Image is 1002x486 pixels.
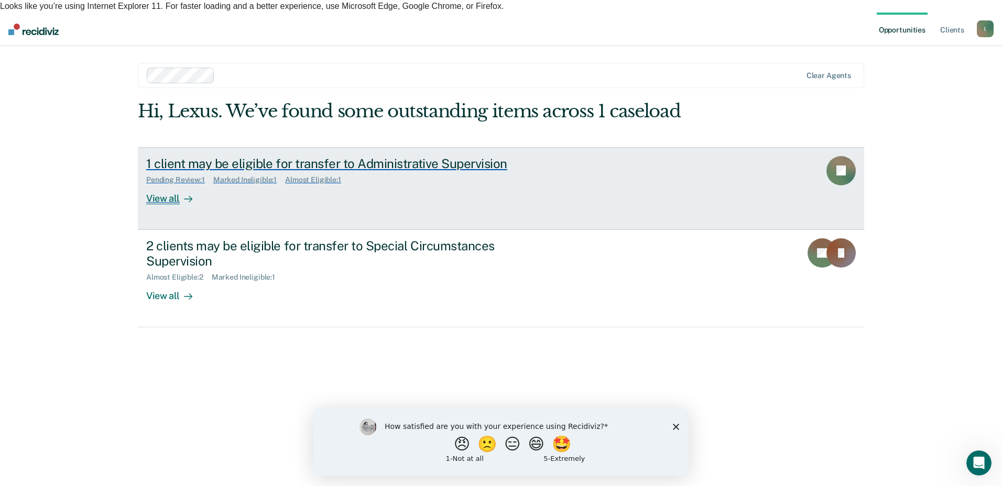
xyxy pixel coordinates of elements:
[146,281,205,302] div: View all
[285,175,350,184] div: Almost Eligible : 1
[313,408,689,476] iframe: Survey by Kim from Recidiviz
[213,175,285,184] div: Marked Ineligible : 1
[146,175,213,184] div: Pending Review : 1
[146,156,514,171] div: 1 client may be eligible for transfer to Administrative Supervision
[807,71,851,80] div: Clear agents
[138,230,864,327] a: 2 clients may be eligible for transfer to Special Circumstances SupervisionAlmost Eligible:2Marke...
[995,12,1002,26] span: ×
[146,273,212,282] div: Almost Eligible : 2
[938,13,966,46] a: Clients
[146,184,205,204] div: View all
[138,101,719,122] div: Hi, Lexus. We’ve found some outstanding items across 1 caseload
[212,273,284,282] div: Marked Ineligible : 1
[146,238,514,269] div: 2 clients may be eligible for transfer to Special Circumstances Supervision
[966,450,992,476] iframe: Intercom live chat
[8,24,59,35] img: Recidiviz
[138,147,864,230] a: 1 client may be eligible for transfer to Administrative SupervisionPending Review:1Marked Ineligi...
[977,20,994,37] button: l
[877,13,928,46] a: Opportunities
